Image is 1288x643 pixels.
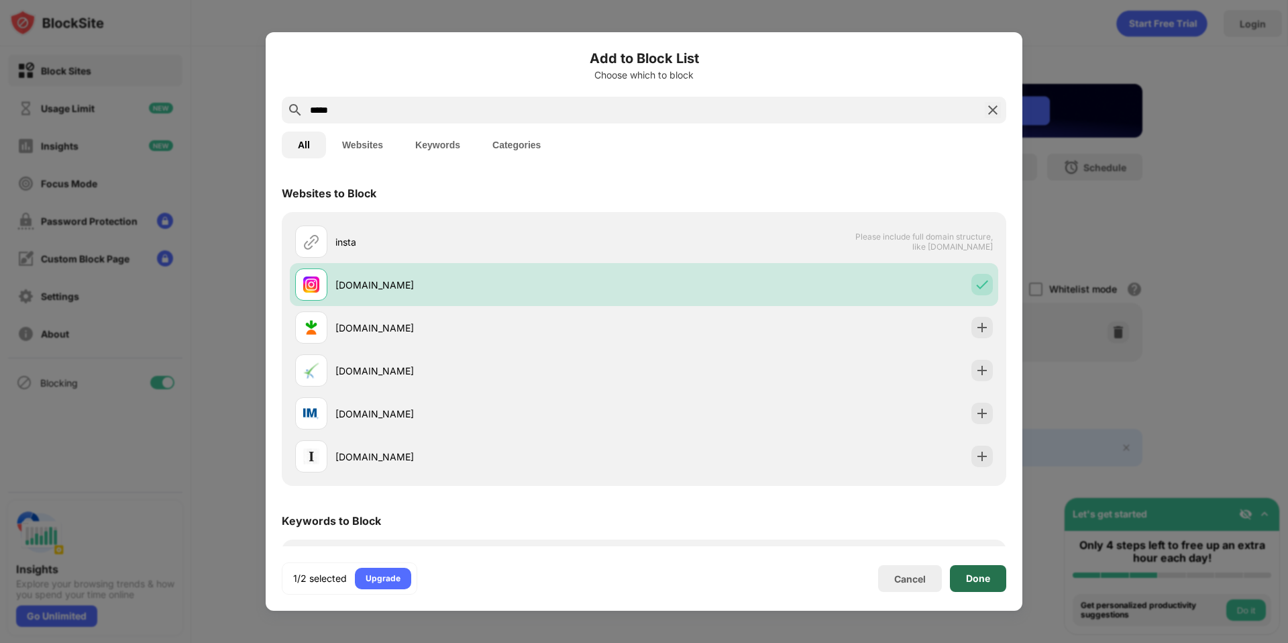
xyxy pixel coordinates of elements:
img: favicons [303,405,319,422]
div: [DOMAIN_NAME] [335,407,644,421]
span: Please include full domain structure, like [DOMAIN_NAME] [855,232,993,252]
img: favicons [303,319,319,336]
button: All [282,132,326,158]
div: Keywords to Block [282,514,381,528]
div: Upgrade [366,572,400,585]
div: 1/2 selected [293,572,347,585]
div: Websites to Block [282,187,376,200]
img: favicons [303,277,319,293]
div: insta [335,235,644,249]
div: Done [966,573,990,584]
div: [DOMAIN_NAME] [335,321,644,335]
div: [DOMAIN_NAME] [335,450,644,464]
img: search.svg [287,102,303,118]
div: Cancel [894,573,926,585]
img: favicons [303,362,319,379]
div: Choose which to block [282,70,1006,81]
button: Websites [326,132,399,158]
div: [DOMAIN_NAME] [335,364,644,378]
div: [DOMAIN_NAME] [335,278,644,292]
img: search-close [985,102,1001,118]
img: url.svg [303,234,319,250]
h6: Add to Block List [282,48,1006,68]
img: favicons [303,448,319,464]
button: Categories [476,132,557,158]
button: Keywords [399,132,476,158]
